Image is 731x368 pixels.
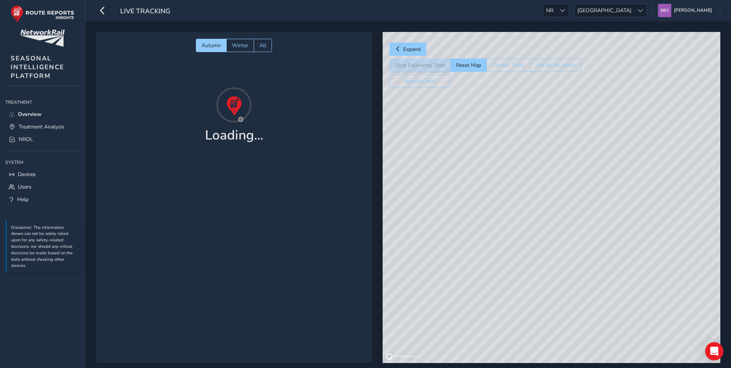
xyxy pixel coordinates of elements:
a: Treatment Analysis [5,121,79,133]
h1: Loading... [205,127,263,143]
span: Autumn [202,42,221,49]
div: Treatment [5,97,79,108]
span: All [259,42,266,49]
span: Users [18,183,32,190]
span: Treatment Analysis [19,123,64,130]
img: diamond-layout [658,4,671,17]
span: Winter [232,42,248,49]
a: NROL [5,133,79,146]
a: Devices [5,168,79,181]
span: Overview [18,111,41,118]
button: Cluster Trains [486,59,530,72]
span: Live Tracking [120,6,170,17]
a: Overview [5,108,79,121]
span: Devices [18,171,36,178]
span: NR [543,4,556,17]
p: Disclaimer: The information shown can not be solely relied upon for any safety-related decisions,... [11,225,76,270]
button: Expand [389,43,426,56]
img: rr logo [11,5,74,22]
button: See all UK trains [530,59,581,72]
span: [GEOGRAPHIC_DATA] [575,4,634,17]
span: [PERSON_NAME] [674,4,712,17]
span: Expand [403,46,421,53]
img: customer logo [20,30,65,47]
span: Help [17,196,29,203]
button: Weather (off) [389,75,450,88]
span: NROL [19,136,33,143]
button: Winter [226,39,254,52]
button: [PERSON_NAME] [658,4,715,17]
div: System [5,157,79,168]
button: All [254,39,272,52]
a: Help [5,193,79,206]
a: Users [5,181,79,193]
span: SEASONAL INTELLIGENCE PLATFORM [11,54,64,80]
button: Autumn [196,39,226,52]
div: Open Intercom Messenger [705,342,723,360]
button: Reset Map [450,59,486,72]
